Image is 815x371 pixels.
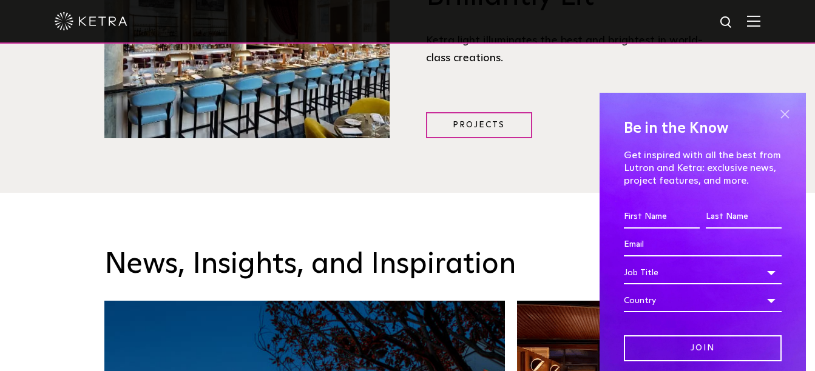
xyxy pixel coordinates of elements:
[706,206,782,229] input: Last Name
[624,261,782,284] div: Job Title
[624,233,782,256] input: Email
[624,149,782,187] p: Get inspired with all the best from Lutron and Ketra: exclusive news, project features, and more.
[104,247,711,282] h3: News, Insights, and Inspiration
[624,335,782,361] input: Join
[426,32,711,67] div: Ketra light illuminates the best and brightest in world-class creations.
[55,12,127,30] img: ketra-logo-2019-white
[624,117,782,140] h4: Be in the Know
[747,15,760,27] img: Hamburger%20Nav.svg
[624,289,782,312] div: Country
[719,15,734,30] img: search icon
[426,112,532,138] a: Projects
[624,206,700,229] input: First Name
